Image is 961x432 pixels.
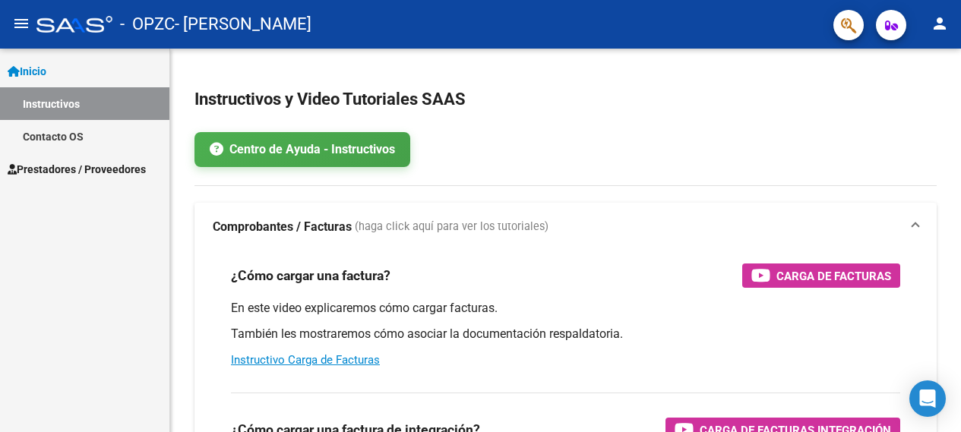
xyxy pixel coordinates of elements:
[12,14,30,33] mat-icon: menu
[120,8,175,41] span: - OPZC
[8,161,146,178] span: Prestadores / Proveedores
[231,300,900,317] p: En este video explicaremos cómo cargar facturas.
[931,14,949,33] mat-icon: person
[175,8,311,41] span: - [PERSON_NAME]
[231,326,900,342] p: También les mostraremos cómo asociar la documentación respaldatoria.
[213,219,352,235] strong: Comprobantes / Facturas
[776,266,891,285] span: Carga de Facturas
[194,85,937,114] h2: Instructivos y Video Tutoriales SAAS
[194,132,410,167] a: Centro de Ayuda - Instructivos
[8,63,46,80] span: Inicio
[742,263,900,288] button: Carga de Facturas
[194,203,937,251] mat-expansion-panel-header: Comprobantes / Facturas (haga click aquí para ver los tutoriales)
[909,380,946,417] div: Open Intercom Messenger
[231,353,380,367] a: Instructivo Carga de Facturas
[355,219,548,235] span: (haga click aquí para ver los tutoriales)
[231,265,390,286] h3: ¿Cómo cargar una factura?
